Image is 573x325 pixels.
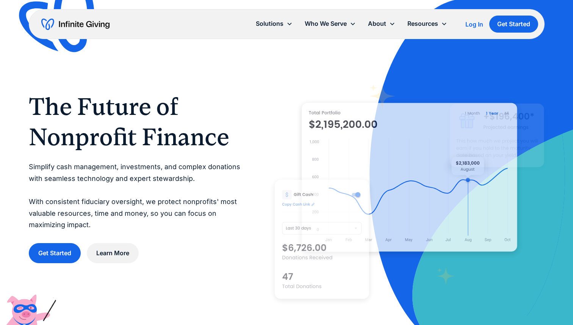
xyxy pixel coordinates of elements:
[304,19,346,29] div: Who We Serve
[302,103,517,252] img: nonprofit donation platform
[489,16,538,33] a: Get Started
[298,16,362,32] div: Who We Serve
[29,161,244,231] p: Simplify cash management, investments, and complex donations with seamless technology and expert ...
[401,16,453,32] div: Resources
[29,243,81,263] a: Get Started
[41,18,110,30] a: home
[407,19,438,29] div: Resources
[465,20,483,29] a: Log In
[29,91,244,152] h1: The Future of Nonprofit Finance
[368,19,386,29] div: About
[362,16,401,32] div: About
[249,16,298,32] div: Solutions
[465,21,483,27] div: Log In
[275,180,369,299] img: donation software for nonprofits
[87,243,139,263] a: Learn More
[255,19,283,29] div: Solutions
